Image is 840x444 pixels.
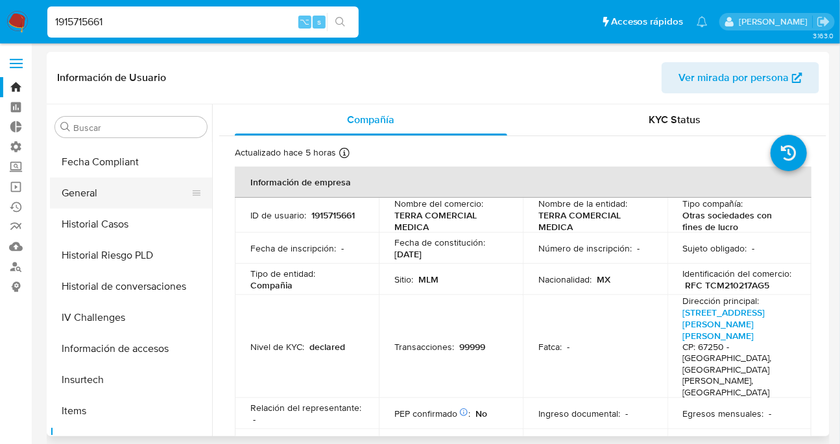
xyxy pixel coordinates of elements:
[538,408,620,419] p: Ingreso documental :
[327,13,354,31] button: search-icon
[341,242,344,254] p: -
[538,198,627,209] p: Nombre de la entidad :
[683,209,791,233] p: Otras sociedades con fines de lucro
[60,122,71,132] button: Buscar
[625,408,628,419] p: -
[311,209,355,221] p: 1915715661
[394,408,470,419] p: PEP confirmado :
[538,242,632,254] p: Número de inscripción :
[611,15,684,29] span: Accesos rápidos
[475,408,487,419] p: No
[538,341,562,353] p: Fatca :
[50,146,212,178] button: Fecha Compliant
[683,242,747,254] p: Sujeto obligado :
[309,341,345,353] p: declared
[683,198,743,209] p: Tipo compañía :
[235,146,336,159] p: Actualizado hace 5 horas
[662,62,819,93] button: Ver mirada por persona
[250,279,293,291] p: Compañia
[47,14,359,30] input: Buscar usuario o caso...
[50,395,212,426] button: Items
[697,16,708,27] a: Notificaciones
[250,341,304,353] p: Nivel de KYC :
[394,209,502,233] p: TERRA COMERCIAL MEDICA
[739,16,812,28] p: matiassebastian.miranda@mercadolibre.com
[300,16,309,28] span: ⌥
[817,15,830,29] a: Salir
[597,274,610,285] p: MX
[50,302,212,333] button: IV Challenges
[394,341,454,353] p: Transacciones :
[250,402,361,414] p: Relación del representante :
[50,271,212,302] button: Historial de conversaciones
[235,167,811,198] th: Información de empresa
[250,209,306,221] p: ID de usuario :
[686,279,770,291] p: RFC TCM210217AG5
[50,333,212,364] button: Información de accesos
[250,242,336,254] p: Fecha de inscripción :
[683,342,791,399] h4: CP: 67250 - [GEOGRAPHIC_DATA], [GEOGRAPHIC_DATA][PERSON_NAME], [GEOGRAPHIC_DATA]
[683,295,760,307] p: Dirección principal :
[752,242,755,254] p: -
[50,178,202,209] button: General
[394,237,485,248] p: Fecha de constitución :
[683,268,792,279] p: Identificación del comercio :
[57,71,166,84] h1: Información de Usuario
[637,242,640,254] p: -
[317,16,321,28] span: s
[683,408,764,419] p: Egresos mensuales :
[769,408,772,419] p: -
[678,62,789,93] span: Ver mirada por persona
[418,274,438,285] p: MLM
[649,112,701,127] span: KYC Status
[253,414,256,425] p: -
[538,209,646,233] p: TERRA COMERCIAL MEDICA
[73,122,202,134] input: Buscar
[459,341,485,353] p: 99999
[250,268,315,279] p: Tipo de entidad :
[538,274,592,285] p: Nacionalidad :
[50,240,212,271] button: Historial Riesgo PLD
[683,306,765,342] a: [STREET_ADDRESS][PERSON_NAME][PERSON_NAME]
[567,341,570,353] p: -
[394,274,413,285] p: Sitio :
[348,112,395,127] span: Compañía
[394,248,422,260] p: [DATE]
[50,209,212,240] button: Historial Casos
[394,198,483,209] p: Nombre del comercio :
[50,364,212,395] button: Insurtech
